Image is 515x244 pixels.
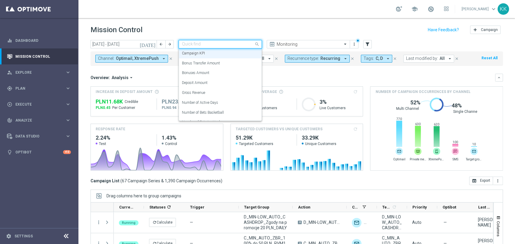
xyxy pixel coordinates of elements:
[15,134,65,138] span: Data Studio
[274,55,279,62] button: close
[496,221,501,236] span: Columns
[139,40,157,49] button: [DATE]
[472,178,477,183] i: open_in_browser
[110,75,136,80] button: Analysis arrow_drop_down
[382,205,391,209] span: Templates
[7,118,71,123] div: track_changes Analyze keyboard_arrow_right
[182,98,259,108] div: Number of Active Days
[179,48,262,121] ng-dropdown-panel: Options list
[7,134,71,139] button: Data Studio keyboard_arrow_right
[182,61,220,66] label: Bonus Transfer Amount
[7,86,71,91] button: gps_fixed Plan keyboard_arrow_right
[469,178,503,183] multiple-options-button: Export to CSV
[152,220,157,224] i: refresh
[182,80,208,85] label: Deposit Amount
[162,134,218,141] h2: 1.43%
[412,220,421,225] span: Auto
[7,48,71,64] div: Mission Control
[182,120,224,125] label: Number of Bets Ice Hockey
[95,55,168,63] button: Channel: Optimail, XtremePush arrow_drop_down
[161,56,167,61] i: arrow_drop_down
[319,106,358,110] p: Live Customers
[352,218,361,227] img: Optimail
[65,69,71,75] i: keyboard_arrow_right
[470,148,478,155] div: Target group only
[129,75,134,80] i: arrow_drop_down
[7,38,71,43] button: equalizer Dashboard
[7,86,65,91] div: Plan
[302,141,358,146] span: Unique Customers
[433,122,440,126] span: 620
[7,118,65,123] div: Analyze
[391,204,397,210] span: Calculate column
[7,70,12,75] i: person_search
[466,157,482,161] span: Target group only
[364,56,374,61] span: Tags:
[96,105,110,110] span: PLN0.45
[478,205,493,209] span: Last Modified By
[236,141,292,146] span: Targeted Customers
[396,106,419,111] span: Multi Channel
[182,108,259,118] div: Number of Bets Basketball
[406,56,438,61] span: Last modified by:
[190,205,205,209] span: Trigger
[7,38,12,43] i: equalizer
[396,117,402,121] span: 770
[396,148,403,155] img: email.svg
[352,205,360,209] span: Channel
[159,42,163,46] i: arrow_back
[15,144,63,160] a: Optibot
[410,157,426,161] span: Private message
[455,57,459,61] i: close
[167,42,172,46] i: arrow_forward
[91,75,110,80] h3: Overview:
[304,220,342,225] span: D_MIN-LOW_AUTO_CASHDROP_Zgody na promocje 20 PLN_DAILY
[396,148,403,155] div: Optimail
[96,89,153,94] span: Increase In Deposit Amount
[7,102,65,107] div: Execute
[182,110,224,115] label: Number of Bets Basketball
[392,55,398,62] button: close
[7,70,71,75] button: person_search Explore keyboard_arrow_right
[454,55,459,62] button: close
[365,42,370,47] i: filter_alt
[7,134,65,139] div: Data Studio
[361,55,392,63] button: Tags: C, D arrow_drop_down
[14,234,33,238] a: Settings
[99,141,106,146] span: Test
[65,101,71,107] i: keyboard_arrow_right
[320,56,340,61] span: Recurring
[119,220,138,225] colored-tag: Running
[116,56,159,61] span: Optimail, XtremePush
[428,28,459,32] input: Have Feedback?
[179,40,262,48] ng-select: Campaign KPI
[452,148,459,155] img: message-text.svg
[285,55,350,63] button: Recurrence type: Recurring arrow_drop_down
[478,217,498,228] div: Katarzyna Kamińska
[7,102,12,107] i: play_circle_outline
[452,102,462,109] span: 48%
[63,150,71,154] div: +10
[182,90,205,95] label: Gross Revenue
[182,88,259,98] div: Gross Revenue
[412,205,427,209] span: Priority
[149,218,176,227] button: refreshCalculate
[497,76,501,80] i: keyboard_arrow_down
[91,26,142,34] h1: Mission Control
[7,32,71,48] div: Dashboard
[182,68,259,78] div: Bonuses Amount
[7,70,65,75] div: Explore
[7,54,71,59] div: Mission Control
[96,220,101,225] button: more_vert
[267,40,350,48] ng-select: Monitoring
[393,57,397,61] i: close
[6,233,11,239] i: settings
[351,41,357,48] button: more_vert
[302,134,358,141] h2: 33,285
[7,150,71,155] div: lightbulb Optibot +10
[122,221,135,225] span: Running
[428,157,445,161] span: XtremePush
